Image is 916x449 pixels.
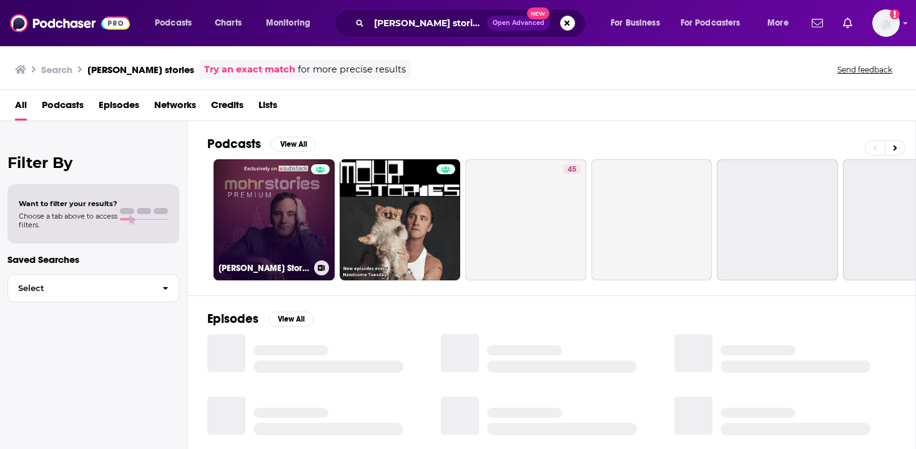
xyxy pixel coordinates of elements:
[563,164,581,174] a: 45
[872,9,900,37] span: Logged in as sashagoldin
[19,199,117,208] span: Want to filter your results?
[759,13,804,33] button: open menu
[207,311,313,327] a: EpisodesView All
[266,14,310,32] span: Monitoring
[207,13,249,33] a: Charts
[271,137,316,152] button: View All
[215,14,242,32] span: Charts
[257,13,327,33] button: open menu
[219,263,309,274] h3: [PERSON_NAME] Stories PREMIUM
[146,13,208,33] button: open menu
[872,9,900,37] img: User Profile
[211,95,244,121] a: Credits
[87,64,194,76] h3: [PERSON_NAME] stories
[8,284,152,292] span: Select
[298,62,406,77] span: for more precise results
[767,14,789,32] span: More
[838,12,857,34] a: Show notifications dropdown
[527,7,549,19] span: New
[890,9,900,19] svg: Add a profile image
[204,62,295,77] a: Try an exact match
[611,14,660,32] span: For Business
[154,95,196,121] a: Networks
[834,64,896,75] button: Send feedback
[155,14,192,32] span: Podcasts
[493,20,544,26] span: Open Advanced
[268,312,313,327] button: View All
[672,13,759,33] button: open menu
[465,159,586,280] a: 45
[681,14,741,32] span: For Podcasters
[99,95,139,121] a: Episodes
[369,13,487,33] input: Search podcasts, credits, & more...
[487,16,550,31] button: Open AdvancedNew
[214,159,335,280] a: [PERSON_NAME] Stories PREMIUM
[872,9,900,37] button: Show profile menu
[207,136,261,152] h2: Podcasts
[207,136,316,152] a: PodcastsView All
[19,212,117,229] span: Choose a tab above to access filters.
[42,95,84,121] a: Podcasts
[259,95,277,121] a: Lists
[807,12,828,34] a: Show notifications dropdown
[15,95,27,121] a: All
[7,274,179,302] button: Select
[602,13,676,33] button: open menu
[41,64,72,76] h3: Search
[207,311,259,327] h2: Episodes
[568,164,576,176] span: 45
[10,11,130,35] img: Podchaser - Follow, Share and Rate Podcasts
[7,254,179,265] p: Saved Searches
[7,154,179,172] h2: Filter By
[347,9,598,37] div: Search podcasts, credits, & more...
